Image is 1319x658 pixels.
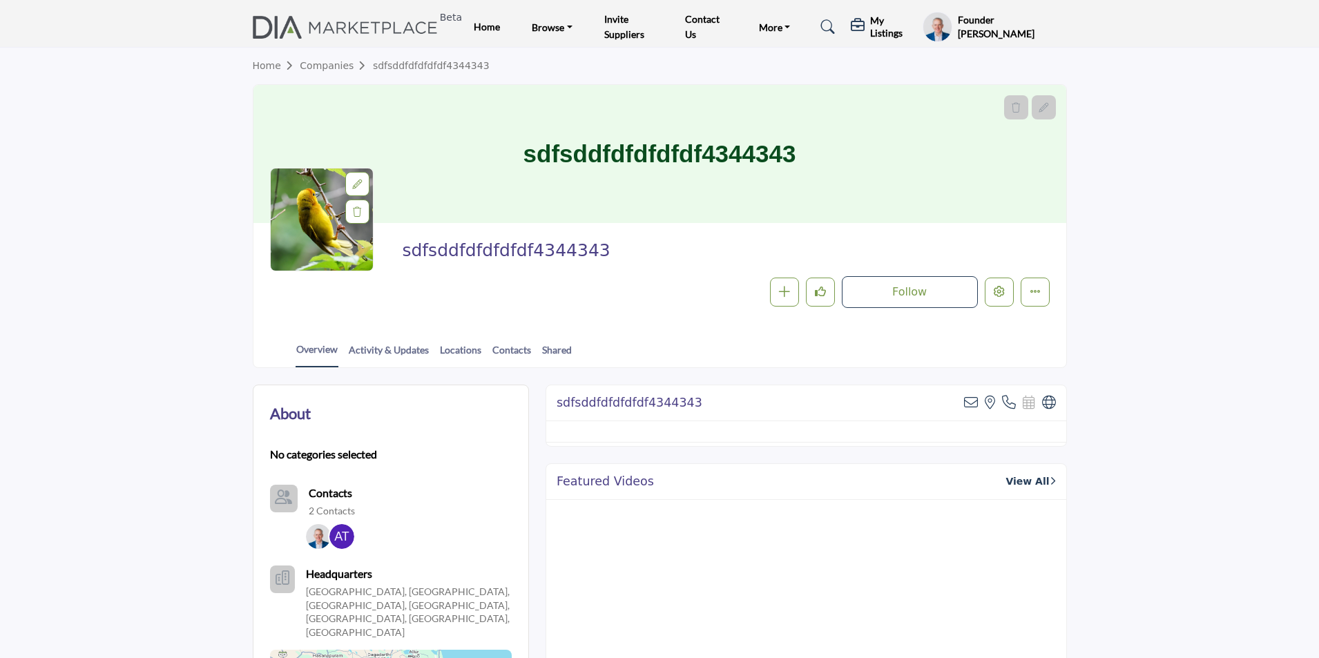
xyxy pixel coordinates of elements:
a: Search [807,16,844,38]
a: Contacts [492,342,532,367]
p: [GEOGRAPHIC_DATA], [GEOGRAPHIC_DATA], [GEOGRAPHIC_DATA], [GEOGRAPHIC_DATA], [GEOGRAPHIC_DATA], [G... [306,585,512,639]
img: site Logo [253,16,445,39]
a: Locations [439,342,482,367]
b: Contacts [309,486,352,499]
a: Browse [522,17,582,37]
button: Contact-Employee Icon [270,485,298,512]
h5: My Listings [870,14,916,39]
button: Headquarter icon [270,565,295,593]
img: Akshay T. [329,524,354,549]
a: Shared [541,342,572,367]
h6: Beta [440,12,462,23]
a: Contacts [309,485,352,501]
a: Contact Us [685,13,720,40]
a: Invite Suppliers [604,13,644,40]
button: Show hide supplier dropdown [923,12,952,42]
h1: sdfsddfdfdfdfdf4344343 [523,85,796,223]
div: My Listings [851,14,916,39]
button: More details [1021,278,1050,307]
a: sdfsddfdfdfdfdf4344343 [373,60,490,71]
a: 2 Contacts [309,504,355,518]
h5: Founder [PERSON_NAME] [958,13,1067,40]
a: Companies [300,60,373,71]
img: Andy S S. [306,524,331,549]
a: Link of redirect to contact page [270,485,298,512]
span: sdfsddfdfdfdfdf4344343 [402,240,713,262]
div: Aspect Ratio:1:1,Size:400x400px [345,172,369,196]
a: Activity & Updates [348,342,430,367]
a: More [749,17,800,37]
a: Home [474,21,500,32]
a: Overview [296,342,338,367]
div: Aspect Ratio:6:1,Size:1200x200px [1032,95,1056,119]
b: No categories selected [270,446,377,463]
button: Follow [842,276,978,308]
a: Beta [253,16,445,39]
button: Edit company [985,278,1014,307]
h2: About [270,402,311,425]
a: View All [1005,474,1055,489]
a: Home [253,60,300,71]
button: Like [806,278,835,307]
h2: Featured Videos [557,474,654,489]
h2: sdfsddfdfdfdfdf4344343 [557,396,702,410]
b: Headquarters [306,565,372,582]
